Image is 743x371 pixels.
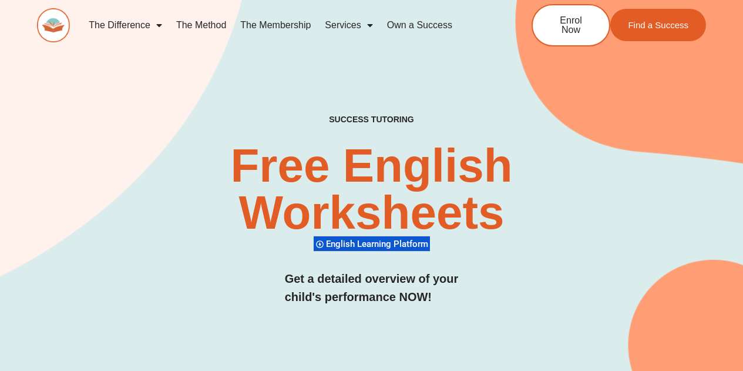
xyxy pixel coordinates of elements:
a: Find a Success [610,9,706,41]
nav: Menu [82,12,493,39]
h4: SUCCESS TUTORING​ [273,115,470,125]
span: Find a Success [628,21,688,29]
h3: Get a detailed overview of your child's performance NOW! [285,270,459,306]
a: The Membership [233,12,318,39]
div: English Learning Platform [314,236,430,252]
a: The Difference [82,12,169,39]
a: Services [318,12,379,39]
span: English Learning Platform [326,239,432,249]
iframe: Chat Widget [684,315,743,371]
span: Enrol Now [550,16,591,35]
a: The Method [169,12,233,39]
a: Enrol Now [532,4,610,46]
a: Own a Success [380,12,459,39]
h2: Free English Worksheets​ [151,142,592,236]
